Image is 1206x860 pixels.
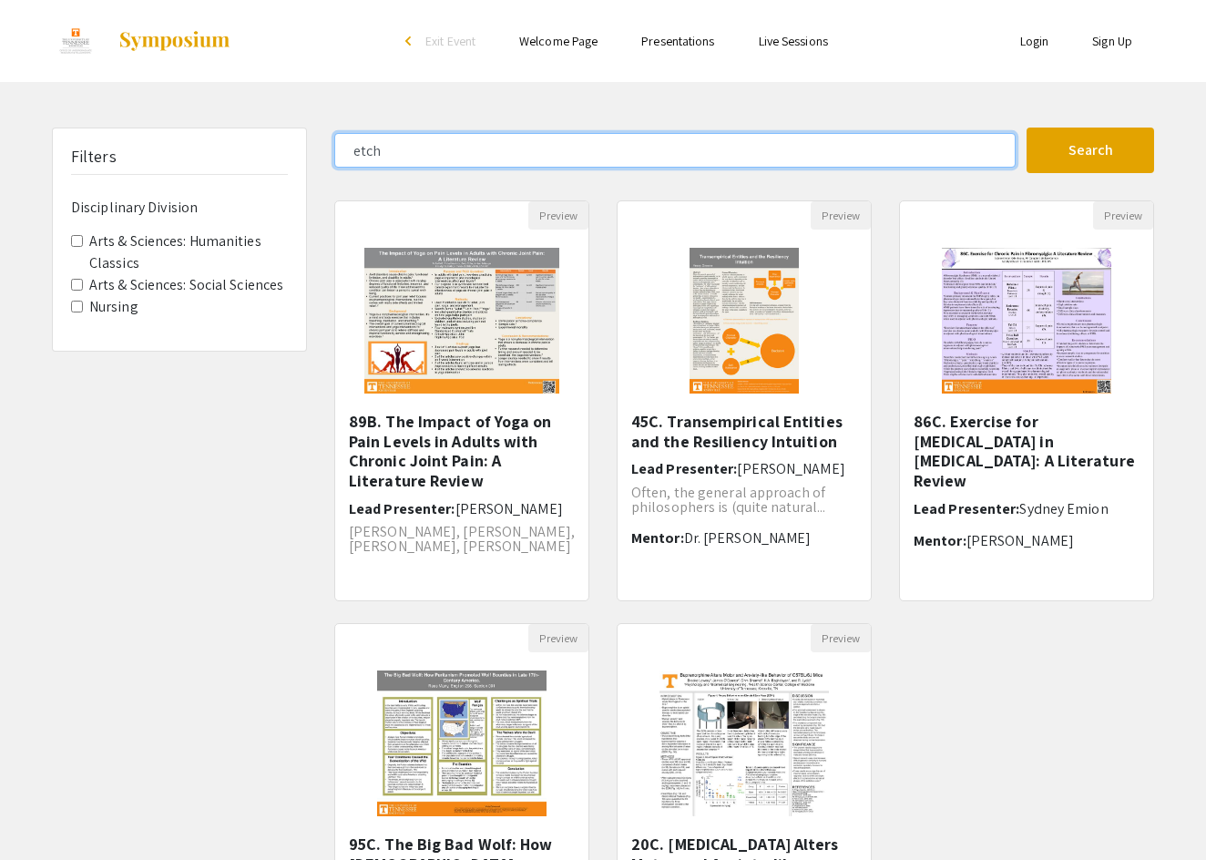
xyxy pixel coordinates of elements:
[924,230,1130,412] img: <p><strong style="background-color: rgb(237, 235, 233); color: rgb(0, 0, 0);">86C. Exercise&nbsp;...
[617,200,872,601] div: Open Presentation <p>45C. Transempirical Entities and the Resiliency Intuition</p>
[455,499,563,518] span: [PERSON_NAME]
[89,230,288,274] label: Arts & Sciences: Humanities Classics
[334,133,1016,168] input: Search Keyword(s) Or Author(s)
[14,778,77,846] iframe: Chat
[899,200,1154,601] div: Open Presentation <p><strong style="background-color: rgb(237, 235, 233); color: rgb(0, 0, 0);">8...
[118,30,231,52] img: Symposium by ForagerOne
[966,531,1074,550] span: [PERSON_NAME]
[349,500,575,517] h6: Lead Presenter:
[641,33,714,49] a: Presentations
[641,652,848,834] img: <p>20C. Buprenorphine Alters Motor and Anxiety-like Behavior of C57BL/6J Mice</p>
[519,33,598,49] a: Welcome Page
[71,199,288,216] h6: Disciplinary Division
[334,200,589,601] div: Open Presentation <p><strong>89B. The Impact of Yoga on Pain Levels in Adults with Chronic Joint ...
[914,412,1140,490] h5: 86C. Exercise for [MEDICAL_DATA] in [MEDICAL_DATA]: A Literature Review
[631,483,825,517] span: Often, the general approach of philosophers is (quite natural...
[914,531,966,550] span: Mentor:
[52,18,231,64] a: EUReCA 2024
[89,274,283,296] label: Arts & Sciences: Social Sciences
[1019,499,1108,518] span: Sydney Emion
[405,36,416,46] div: arrow_back_ios
[631,528,684,548] span: Mentor:
[737,459,844,478] span: [PERSON_NAME]
[914,500,1140,517] h6: Lead Presenter:
[71,147,117,167] h5: Filters
[528,201,588,230] button: Preview
[631,412,857,451] h5: 45C. Transempirical Entities and the Resiliency Intuition
[52,18,99,64] img: EUReCA 2024
[349,525,575,554] p: [PERSON_NAME], [PERSON_NAME], [PERSON_NAME], [PERSON_NAME]
[631,460,857,477] h6: Lead Presenter:
[759,33,828,49] a: Live Sessions
[346,230,577,412] img: <p><strong>89B. The Impact of Yoga on Pain Levels in Adults with Chronic Joint Pain: A Literature...
[671,230,817,412] img: <p>45C. Transempirical Entities and the Resiliency Intuition</p>
[349,412,575,490] h5: 89B. The Impact of Yoga on Pain Levels in Adults with Chronic Joint Pain: A Literature Review
[1092,33,1132,49] a: Sign Up
[811,624,871,652] button: Preview
[811,201,871,230] button: Preview
[359,652,566,834] img: <p>95C. The Big Bad Wolf: How <span style="color: rgb(0, 0, 0);">Puritanism Promoted Wolf Bountie...
[89,296,138,318] label: Nursing
[1093,201,1153,230] button: Preview
[528,624,588,652] button: Preview
[684,528,812,548] span: Dr. [PERSON_NAME]
[1027,128,1154,173] button: Search
[425,33,475,49] span: Exit Event
[1020,33,1049,49] a: Login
